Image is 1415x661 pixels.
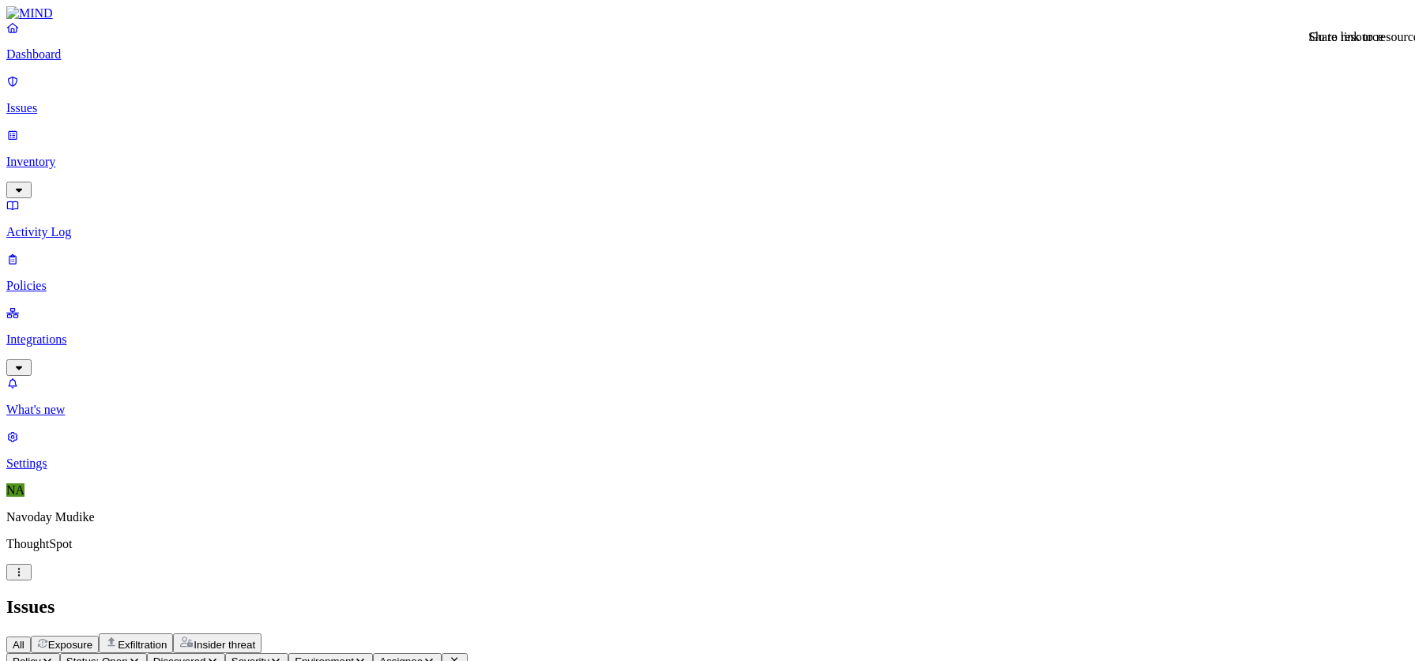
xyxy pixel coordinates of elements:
span: All [13,639,24,651]
p: Inventory [6,155,1409,169]
p: Dashboard [6,47,1409,62]
img: MIND [6,6,53,21]
p: Activity Log [6,225,1409,239]
p: Policies [6,279,1409,293]
p: ThoughtSpot [6,537,1409,551]
span: NA [6,483,24,497]
p: Integrations [6,332,1409,347]
span: Exposure [48,639,92,651]
p: Issues [6,101,1409,115]
p: Settings [6,456,1409,471]
p: Navoday Mudike [6,510,1409,524]
span: Insider threat [194,639,255,651]
div: Go to resource [1309,30,1383,44]
h2: Issues [6,596,1409,618]
span: Exfiltration [118,639,167,651]
p: What's new [6,403,1409,417]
